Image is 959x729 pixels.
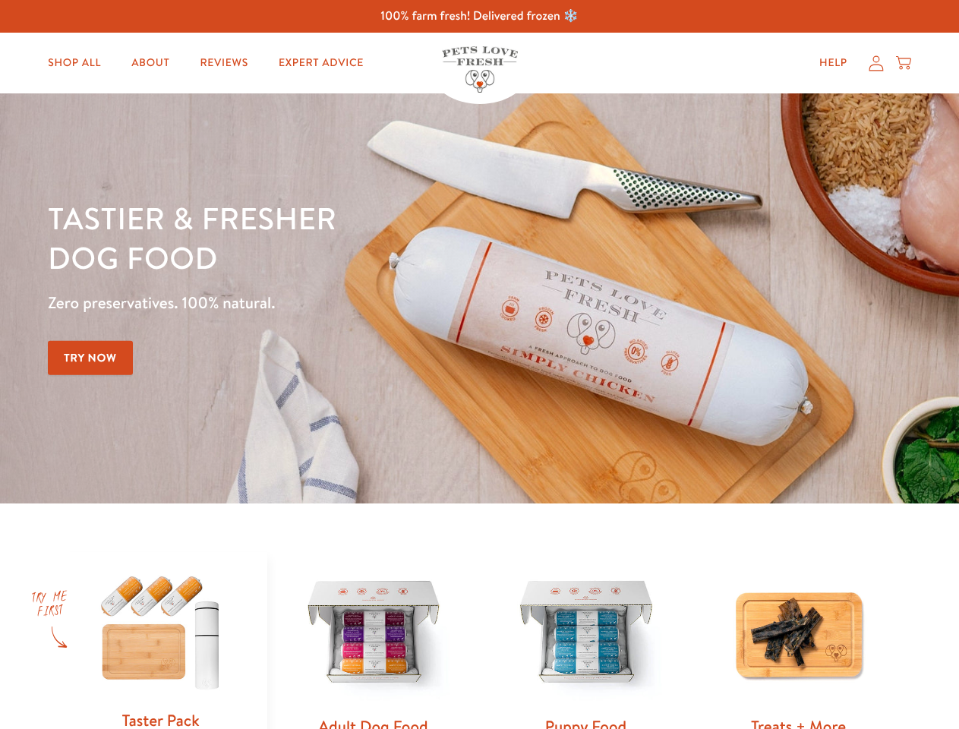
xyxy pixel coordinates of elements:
a: Shop All [36,48,113,78]
p: Zero preservatives. 100% natural. [48,289,623,317]
a: Try Now [48,341,133,375]
img: Pets Love Fresh [442,46,518,93]
a: Help [807,48,860,78]
a: Expert Advice [267,48,376,78]
a: Reviews [188,48,260,78]
a: About [119,48,181,78]
h1: Tastier & fresher dog food [48,198,623,277]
